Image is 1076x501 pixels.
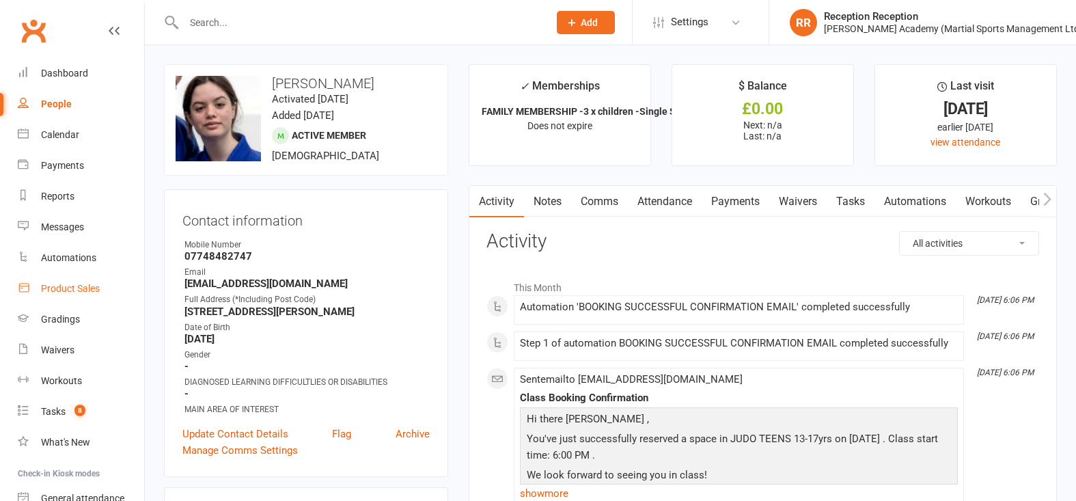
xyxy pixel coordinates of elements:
[41,314,80,325] div: Gradings
[827,186,874,217] a: Tasks
[520,338,958,349] div: Step 1 of automation BOOKING SUCCESSFUL CONFIRMATION EMAIL completed successfully
[523,411,954,431] p: Hi there [PERSON_NAME] ,
[18,396,144,427] a: Tasks 8
[571,186,628,217] a: Comms
[520,392,958,404] div: Class Booking Confirmation
[41,191,74,202] div: Reports
[520,77,600,103] div: Memberships
[887,102,1044,116] div: [DATE]
[332,426,351,442] a: Flag
[184,306,430,318] strong: [STREET_ADDRESS][PERSON_NAME]
[184,266,430,279] div: Email
[739,77,787,102] div: $ Balance
[184,250,430,262] strong: 07748482747
[184,388,430,400] strong: -
[16,14,51,48] a: Clubworx
[41,221,84,232] div: Messages
[18,181,144,212] a: Reports
[184,349,430,362] div: Gender
[486,273,1039,295] li: This Month
[685,120,841,141] p: Next: n/a Last: n/a
[18,335,144,366] a: Waivers
[18,427,144,458] a: What's New
[41,375,82,386] div: Workouts
[977,331,1034,341] i: [DATE] 6:06 PM
[520,373,743,385] span: Sent email to [EMAIL_ADDRESS][DOMAIN_NAME]
[977,368,1034,377] i: [DATE] 6:06 PM
[769,186,827,217] a: Waivers
[18,304,144,335] a: Gradings
[292,130,366,141] span: Active member
[184,293,430,306] div: Full Address (*Including Post Code)
[628,186,702,217] a: Attendance
[18,212,144,243] a: Messages
[874,186,956,217] a: Automations
[930,137,1000,148] a: view attendance
[41,437,90,448] div: What's New
[520,80,529,93] i: ✓
[18,150,144,181] a: Payments
[581,17,598,28] span: Add
[469,186,524,217] a: Activity
[685,102,841,116] div: £0.00
[18,89,144,120] a: People
[41,283,100,294] div: Product Sales
[482,106,689,117] strong: FAMILY MEMBERSHIP -3 x children -Single Se...
[184,333,430,345] strong: [DATE]
[887,120,1044,135] div: earlier [DATE]
[272,150,379,162] span: [DEMOGRAPHIC_DATA]
[18,243,144,273] a: Automations
[557,11,615,34] button: Add
[520,301,958,313] div: Automation 'BOOKING SUCCESSFUL CONFIRMATION EMAIL' completed successfully
[702,186,769,217] a: Payments
[486,231,1039,252] h3: Activity
[527,120,592,131] span: Does not expire
[184,360,430,373] strong: -
[176,76,437,91] h3: [PERSON_NAME]
[396,426,430,442] a: Archive
[41,252,96,263] div: Automations
[184,403,430,416] div: MAIN AREA OF INTEREST
[523,431,954,467] p: You've just successfully reserved a space in JUDO TEENS 13-17yrs on [DATE] . Class start time: 6:...
[18,273,144,304] a: Product Sales
[182,442,298,459] a: Manage Comms Settings
[74,405,85,416] span: 8
[182,426,288,442] a: Update Contact Details
[523,467,954,487] p: We look forward to seeing you in class!
[790,9,817,36] div: RR
[524,186,571,217] a: Notes
[272,93,348,105] time: Activated [DATE]
[180,13,539,32] input: Search...
[41,129,79,140] div: Calendar
[18,366,144,396] a: Workouts
[272,109,334,122] time: Added [DATE]
[41,160,84,171] div: Payments
[41,68,88,79] div: Dashboard
[18,58,144,89] a: Dashboard
[671,7,708,38] span: Settings
[184,376,430,389] div: DIAGNOSED LEARNING DIFFICULTLIES OR DISABILITIES
[184,239,430,252] div: Mobile Number
[41,406,66,417] div: Tasks
[977,295,1034,305] i: [DATE] 6:06 PM
[184,321,430,334] div: Date of Birth
[184,277,430,290] strong: [EMAIL_ADDRESS][DOMAIN_NAME]
[18,120,144,150] a: Calendar
[176,76,261,161] img: image1713174372.png
[41,344,74,355] div: Waivers
[956,186,1021,217] a: Workouts
[937,77,994,102] div: Last visit
[41,98,72,109] div: People
[182,208,430,228] h3: Contact information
